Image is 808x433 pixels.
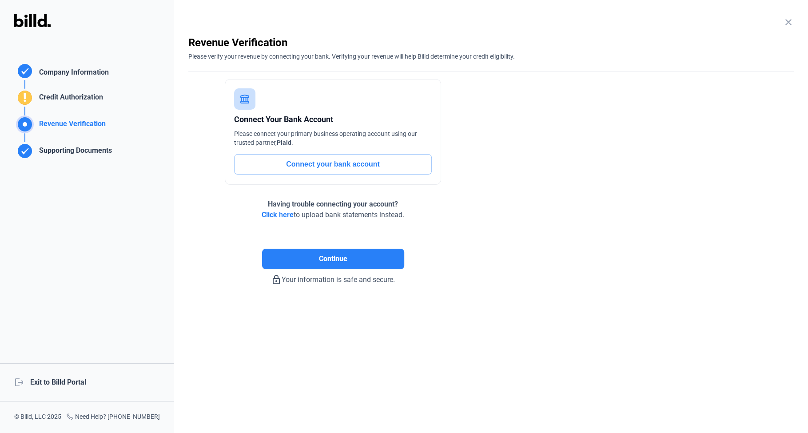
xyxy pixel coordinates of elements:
[66,412,160,422] div: Need Help? [PHONE_NUMBER]
[188,269,478,285] div: Your information is safe and secure.
[783,17,794,28] mat-icon: close
[262,249,404,269] button: Continue
[36,92,103,107] div: Credit Authorization
[319,254,347,264] span: Continue
[234,154,432,175] button: Connect your bank account
[14,14,51,27] img: Billd Logo
[36,145,112,160] div: Supporting Documents
[36,67,109,80] div: Company Information
[277,139,291,146] span: Plaid
[234,113,432,126] div: Connect Your Bank Account
[36,119,106,133] div: Revenue Verification
[188,36,794,50] div: Revenue Verification
[268,200,398,208] span: Having trouble connecting your account?
[234,129,432,147] div: Please connect your primary business operating account using our trusted partner, .
[262,199,404,220] div: to upload bank statements instead.
[14,412,61,422] div: © Billd, LLC 2025
[271,274,282,285] mat-icon: lock_outline
[262,211,294,219] span: Click here
[188,50,794,61] div: Please verify your revenue by connecting your bank. Verifying your revenue will help Billd determ...
[14,377,23,386] mat-icon: logout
